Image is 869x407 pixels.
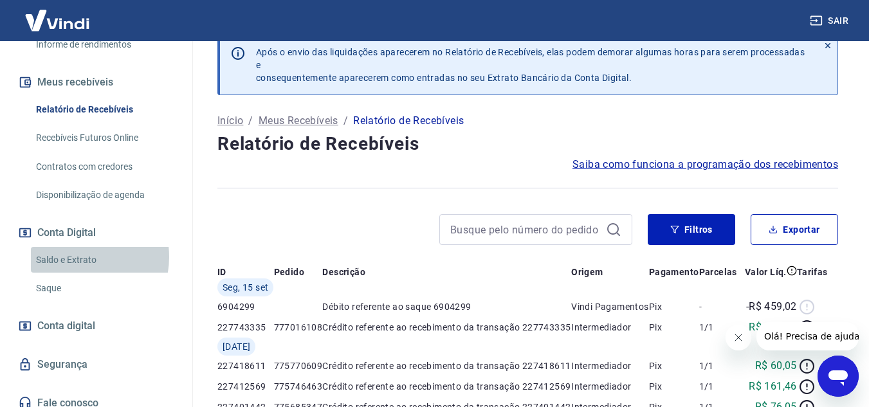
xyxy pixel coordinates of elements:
[217,131,838,157] h4: Relatório de Recebíveis
[274,359,323,372] p: 775770609
[746,299,797,314] p: -R$ 459,02
[450,220,601,239] input: Busque pelo número do pedido
[571,321,649,334] p: Intermediador
[15,312,177,340] a: Conta digital
[322,321,571,334] p: Crédito referente ao recebimento da transação 227743335
[649,380,699,393] p: Pix
[37,317,95,335] span: Conta digital
[31,125,177,151] a: Recebíveis Futuros Online
[699,321,737,334] p: 1/1
[15,68,177,96] button: Meus recebíveis
[217,113,243,129] a: Início
[751,214,838,245] button: Exportar
[223,340,250,353] span: [DATE]
[699,266,737,278] p: Parcelas
[699,380,737,393] p: 1/1
[726,325,751,350] iframe: Fechar mensagem
[649,359,699,372] p: Pix
[572,157,838,172] a: Saiba como funciona a programação dos recebimentos
[322,300,571,313] p: Débito referente ao saque 6904299
[217,380,274,393] p: 227412569
[31,247,177,273] a: Saldo e Extrato
[571,359,649,372] p: Intermediador
[807,9,854,33] button: Sair
[648,214,735,245] button: Filtros
[571,266,603,278] p: Origem
[322,359,571,372] p: Crédito referente ao recebimento da transação 227418611
[274,266,304,278] p: Pedido
[274,380,323,393] p: 775746463
[259,113,338,129] a: Meus Recebíveis
[31,182,177,208] a: Disponibilização de agenda
[649,300,699,313] p: Pix
[223,281,268,294] span: Seg, 15 set
[217,359,274,372] p: 227418611
[818,356,859,397] iframe: Botão para abrir a janela de mensagens
[749,320,797,335] p: R$ 158,48
[31,96,177,123] a: Relatório de Recebíveis
[343,113,348,129] p: /
[31,32,177,58] a: Informe de rendimentos
[755,358,797,374] p: R$ 60,05
[217,321,274,334] p: 227743335
[353,113,464,129] p: Relatório de Recebíveis
[217,300,274,313] p: 6904299
[571,300,649,313] p: Vindi Pagamentos
[797,266,828,278] p: Tarifas
[756,322,859,350] iframe: Mensagem da empresa
[217,266,226,278] p: ID
[749,379,797,394] p: R$ 161,46
[745,266,787,278] p: Valor Líq.
[15,219,177,247] button: Conta Digital
[31,275,177,302] a: Saque
[248,113,253,129] p: /
[15,1,99,40] img: Vindi
[256,46,808,84] p: Após o envio das liquidações aparecerem no Relatório de Recebíveis, elas podem demorar algumas ho...
[8,9,108,19] span: Olá! Precisa de ajuda?
[322,380,571,393] p: Crédito referente ao recebimento da transação 227412569
[699,359,737,372] p: 1/1
[649,321,699,334] p: Pix
[15,350,177,379] a: Segurança
[571,380,649,393] p: Intermediador
[274,321,323,334] p: 777016108
[699,300,737,313] p: -
[31,154,177,180] a: Contratos com credores
[322,266,365,278] p: Descrição
[649,266,699,278] p: Pagamento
